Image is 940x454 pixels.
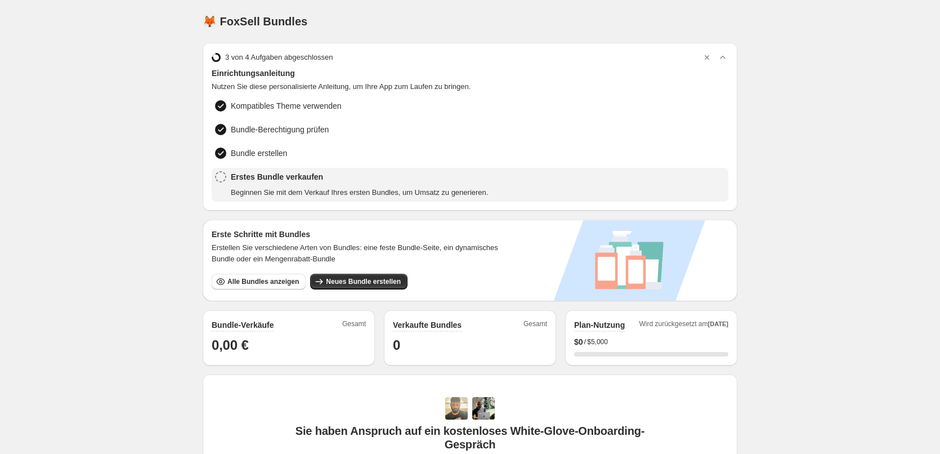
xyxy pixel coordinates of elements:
[225,52,333,63] span: 3 von 4 Aufgaben abgeschlossen
[212,229,523,240] h3: Erste Schritte mit Bundles
[231,100,342,112] span: Kompatibles Theme verwenden
[212,319,274,331] h2: Bundle-Verkäufe
[639,319,728,332] span: Wird zurückgesetzt am
[310,274,408,290] button: Neues Bundle erstellen
[203,15,307,28] h1: 🦊 FoxSell Bundles
[523,319,547,332] span: Gesamt
[231,124,329,135] span: Bundle-Berechtigung prüfen
[212,336,366,354] h1: 0,00 €
[231,187,488,198] span: Beginnen Sie mit dem Verkauf Ihres ersten Bundles, um Umsatz zu generieren.
[212,274,306,290] button: Alle Bundles anzeigen
[587,337,608,346] span: $5,000
[289,424,651,451] span: Sie haben Anspruch auf ein kostenloses White-Glove-Onboarding-Gespräch
[574,336,583,348] span: $ 0
[574,336,728,348] div: /
[393,319,462,331] h2: Verkaufte Bundles
[231,148,287,159] span: Bundle erstellen
[342,319,366,332] span: Gesamt
[212,81,728,92] span: Nutzen Sie diese personalisierte Anleitung, um Ihre App zum Laufen zu bringen.
[393,336,547,354] h1: 0
[212,242,523,265] span: Erstellen Sie verschiedene Arten von Bundles: eine feste Bundle-Seite, ein dynamisches Bundle ode...
[231,171,488,183] span: Erstes Bundle verkaufen
[326,277,401,286] span: Neues Bundle erstellen
[445,397,468,420] img: Adi
[472,397,495,420] img: Prakhar
[212,68,728,79] span: Einrichtungsanleitung
[574,319,625,331] h2: Plan-Nutzung
[227,277,299,286] span: Alle Bundles anzeigen
[708,321,728,327] span: [DATE]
